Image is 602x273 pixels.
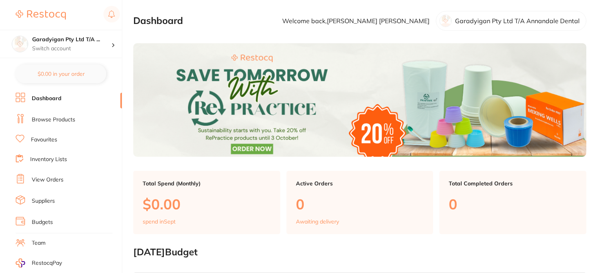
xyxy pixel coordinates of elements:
[31,136,57,144] a: Favourites
[16,10,66,20] img: Restocq Logo
[143,196,271,212] p: $0.00
[32,116,75,124] a: Browse Products
[439,171,586,235] a: Total Completed Orders0
[30,156,67,163] a: Inventory Lists
[32,45,111,53] p: Switch account
[286,171,433,235] a: Active Orders0Awaiting delivery
[32,239,45,247] a: Team
[12,36,28,52] img: Garadyigan Pty Ltd T/A Annandale Dental
[455,17,580,24] p: Garadyigan Pty Ltd T/A Annandale Dental
[32,259,62,267] span: RestocqPay
[32,95,62,103] a: Dashboard
[143,218,176,225] p: spend in Sept
[143,180,271,187] p: Total Spend (Monthly)
[296,218,339,225] p: Awaiting delivery
[32,218,53,226] a: Budgets
[282,17,430,24] p: Welcome back, [PERSON_NAME] [PERSON_NAME]
[32,176,63,184] a: View Orders
[133,43,586,157] img: Dashboard
[16,6,66,24] a: Restocq Logo
[16,258,25,268] img: RestocqPay
[133,171,280,235] a: Total Spend (Monthly)$0.00spend inSept
[449,196,577,212] p: 0
[32,197,55,205] a: Suppliers
[133,15,183,26] h2: Dashboard
[296,180,424,187] p: Active Orders
[133,247,586,258] h2: [DATE] Budget
[449,180,577,187] p: Total Completed Orders
[32,36,111,44] h4: Garadyigan Pty Ltd T/A Annandale Dental
[16,64,106,83] button: $0.00 in your order
[16,258,62,268] a: RestocqPay
[296,196,424,212] p: 0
